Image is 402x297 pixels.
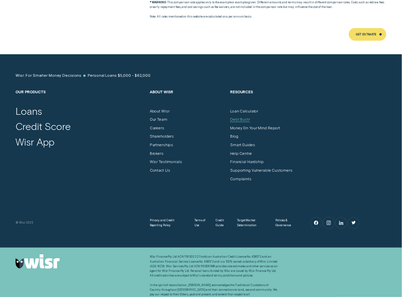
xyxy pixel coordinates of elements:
[150,168,170,173] a: Contact Us
[16,254,60,269] img: Wisr
[150,143,174,147] a: Partnerships
[230,151,252,156] a: Help Centre
[230,168,292,173] a: Supporting Vulnerable Customers
[16,73,81,78] a: Wisr: For Smarter Money Decisions
[230,159,264,164] a: Financial Hardship
[230,143,255,147] a: Smart Guides
[275,218,298,228] a: Policies & Governance
[348,217,359,229] a: Twitter
[230,134,238,139] a: Blog
[16,120,71,132] a: Credit Score
[150,218,186,228] a: Privacy and Credit Reporting Policy
[13,220,147,225] div: © Wisr 2025
[230,117,250,122] a: Debt Bustr
[88,73,150,78] a: Personal Loans $5,000 - $62,000
[216,218,229,228] a: Credit Guide
[323,217,334,229] a: Instagram
[150,126,164,130] a: Careers
[311,217,322,229] a: Facebook
[150,14,386,19] p: Note: All rates mentioned on this website are calculated on a per annum basis.
[16,90,145,109] h2: Our Products
[230,109,258,113] a: Loan Calculator
[237,218,267,228] a: Target Market Determination
[150,90,225,109] h2: About Wisr
[230,177,252,181] a: Complaints
[230,126,280,130] a: Money On Your Mind Report
[16,136,55,148] a: Wisr App
[150,151,164,156] a: Brokers
[150,109,170,113] a: About Wisr
[336,217,347,229] a: LinkedIn
[349,28,386,40] a: Get Estimate
[150,1,167,4] strong: * WARNING:
[150,134,174,139] a: Shareholders
[150,117,167,122] a: Our Team
[150,159,182,164] a: Wisr Testimonials
[230,90,306,109] h2: Resources
[16,105,42,117] a: Loans
[194,218,207,228] a: Terms of Use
